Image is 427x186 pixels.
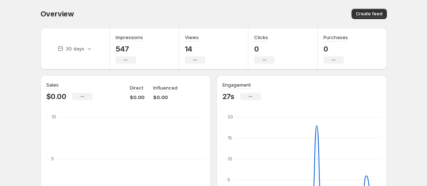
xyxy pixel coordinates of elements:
[66,45,84,52] p: 30 days
[356,11,383,17] span: Create feed
[130,94,144,101] p: $0.00
[228,114,233,119] text: 20
[153,94,178,101] p: $0.00
[228,135,232,141] text: 15
[254,34,268,41] h3: Clicks
[51,114,56,119] text: 10
[323,45,348,53] p: 0
[130,84,143,91] p: Direct
[116,34,143,41] h3: Impressions
[51,156,54,162] text: 5
[222,92,234,101] p: 27s
[153,84,178,91] p: Influenced
[116,45,143,53] p: 547
[323,34,348,41] h3: Purchases
[228,156,232,162] text: 10
[185,34,199,41] h3: Views
[228,177,230,182] text: 5
[46,81,59,88] h3: Sales
[352,9,387,19] button: Create feed
[46,92,66,101] p: $0.00
[222,81,251,88] h3: Engagement
[254,45,275,53] p: 0
[40,10,74,18] span: Overview
[185,45,205,53] p: 14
